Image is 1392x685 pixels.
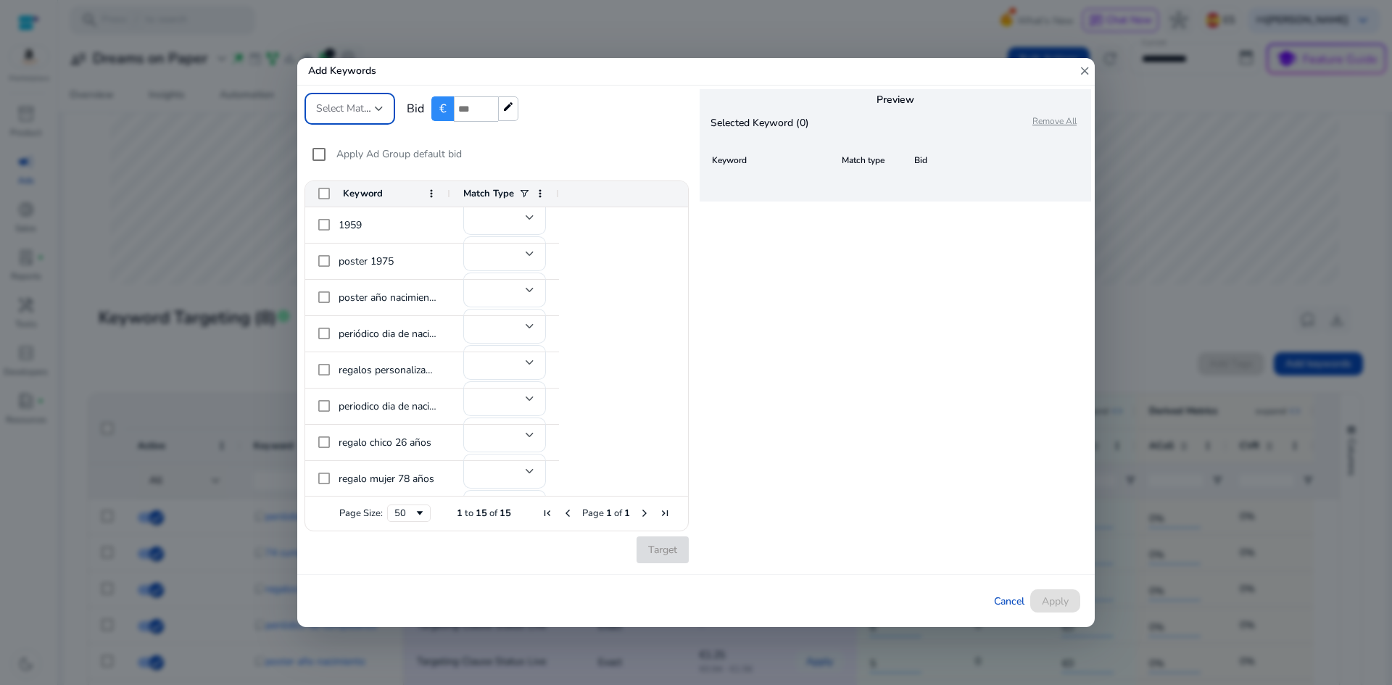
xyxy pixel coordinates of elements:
[562,507,573,519] div: Previous Page
[842,154,884,166] span: Match type
[316,101,398,115] span: Select Match Type
[297,58,696,85] h5: Add Keywords
[659,507,671,519] div: Last Page
[1032,115,1091,130] p: Remove All
[339,218,362,232] span: 1959
[463,187,514,200] span: Match Type
[1078,58,1091,85] mat-icon: close
[712,154,747,166] span: Keyword
[339,363,442,377] span: regalos personalizados
[339,254,394,268] span: poster 1975
[988,589,1030,613] button: Cancel
[339,291,439,304] span: poster año nacimiento
[343,187,383,200] span: Keyword
[387,505,431,522] div: Page Size
[542,507,553,519] div: First Page
[700,94,1091,107] h5: Preview
[339,399,460,413] span: periodico dia de nacimiento
[339,327,460,341] span: periódico dia de nacimiento
[914,154,927,166] span: Bid
[994,594,1024,609] span: Cancel
[394,507,414,520] div: 50
[502,101,514,112] mat-icon: edit
[700,115,895,130] p: Selected Keyword (0)
[431,96,454,121] span: €
[407,102,424,116] h4: Bid
[336,147,462,161] span: Apply Ad Group default bid
[339,436,431,449] span: regalo chico 26 años
[339,472,434,486] span: regalo mujer 78 años
[639,507,650,519] div: Next Page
